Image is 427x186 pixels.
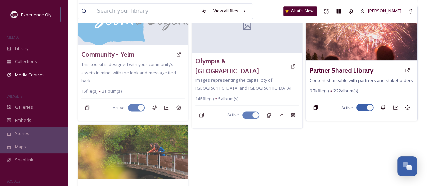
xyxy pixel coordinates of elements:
[113,105,125,111] span: Active
[81,88,97,95] span: 15 file(s)
[94,4,198,19] input: Search your library
[78,125,188,179] img: I0000Qu_Fd8vEHNw.jpg
[102,88,122,95] span: 2 album(s)
[15,117,31,124] span: Embeds
[15,72,45,78] span: Media Centres
[11,11,18,18] img: download.jpeg
[309,77,413,83] span: Content shareable with partners and stakeholders
[218,96,238,102] span: 5 album(s)
[21,11,61,18] span: Experience Olympia
[15,104,33,110] span: Galleries
[7,179,20,184] span: SOCIALS
[397,156,417,176] button: Open Chat
[283,6,317,16] a: What's New
[309,65,373,75] a: Partner Shared Library
[309,87,329,94] span: 9.7k file(s)
[15,45,28,52] span: Library
[81,50,134,59] a: Community - Yelm
[357,4,405,18] a: [PERSON_NAME]
[15,143,26,150] span: Maps
[15,157,33,163] span: SnapLink
[195,96,214,102] span: 145 file(s)
[368,8,401,14] span: [PERSON_NAME]
[306,6,417,60] img: cayman%40caymanwaughtel.con-Tumwater_Fireworks_25_Cayman_Waughtel-37.jpg
[341,104,353,111] span: Active
[195,56,287,76] a: Olympia & [GEOGRAPHIC_DATA]
[7,35,19,40] span: MEDIA
[210,4,249,18] a: View all files
[81,61,176,84] span: This toolkit is designed with your community’s assets in mind, with the look and message tied bac...
[15,58,37,65] span: Collections
[195,77,291,91] span: Images representing the capital city of [GEOGRAPHIC_DATA] and [GEOGRAPHIC_DATA]
[7,94,22,99] span: WIDGETS
[15,130,29,137] span: Stories
[333,87,358,94] span: 222 album(s)
[227,112,239,118] span: Active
